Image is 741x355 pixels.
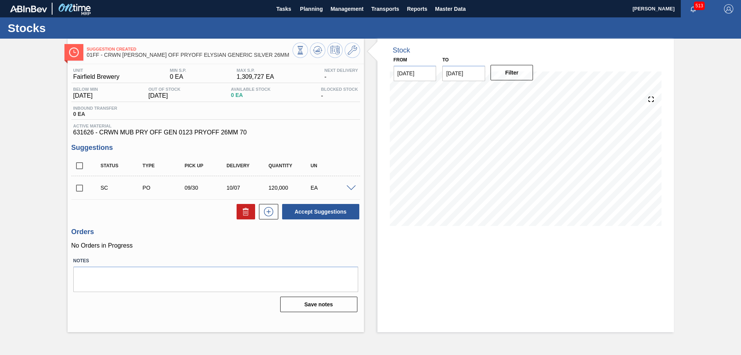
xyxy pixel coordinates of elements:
div: Accept Suggestions [278,203,360,220]
div: Status [99,163,145,168]
span: Transports [371,4,399,14]
span: Suggestion Created [87,47,293,51]
div: Delete Suggestions [233,204,255,219]
label: to [442,57,448,63]
button: Filter [491,65,533,80]
div: - [322,68,360,80]
span: [DATE] [73,92,98,99]
span: 513 [694,2,705,10]
span: 0 EA [231,92,271,98]
span: Unit [73,68,120,73]
div: Quantity [267,163,313,168]
button: Go to Master Data / General [345,42,360,58]
span: [DATE] [149,92,181,99]
span: Reports [407,4,427,14]
div: 09/30/2025 [183,185,229,191]
label: Notes [73,255,358,267]
img: Ícone [69,48,79,57]
button: Schedule Inventory [327,42,343,58]
span: Inbound Transfer [73,106,117,110]
span: Management [330,4,364,14]
h1: Stocks [8,24,145,32]
span: 1,309,727 EA [237,73,274,80]
img: TNhmsLtSVTkK8tSr43FrP2fwEKptu5GPRR3wAAAABJRU5ErkJggg== [10,5,47,12]
div: Suggestion Created [99,185,145,191]
div: - [319,87,360,99]
span: Tasks [275,4,292,14]
span: Fairfield Brewery [73,73,120,80]
h3: Suggestions [71,144,360,152]
div: New suggestion [255,204,278,219]
input: mm/dd/yyyy [394,66,436,81]
span: Blocked Stock [321,87,358,92]
div: Type [140,163,187,168]
span: Out Of Stock [149,87,181,92]
span: Available Stock [231,87,271,92]
span: 0 EA [170,73,186,80]
div: UN [309,163,355,168]
span: Next Delivery [324,68,358,73]
span: Master Data [435,4,465,14]
input: mm/dd/yyyy [442,66,485,81]
button: Update Chart [310,42,325,58]
span: MAX S.P. [237,68,274,73]
span: MIN S.P. [170,68,186,73]
p: No Orders in Progress [71,242,360,249]
div: 10/07/2025 [225,185,271,191]
button: Accept Suggestions [282,204,359,219]
span: Active Material [73,124,358,128]
span: Planning [300,4,323,14]
span: 01FF - CRWN ELY PRY OFF PRYOFF ELYSIAN GENERIC SILVER 26MM [87,52,293,58]
h3: Orders [71,228,360,236]
div: Delivery [225,163,271,168]
img: Logout [724,4,733,14]
button: Stocks Overview [293,42,308,58]
label: From [394,57,407,63]
span: 0 EA [73,111,117,117]
div: Purchase order [140,185,187,191]
span: Below Min [73,87,98,92]
div: Stock [393,46,410,54]
div: Pick up [183,163,229,168]
button: Save notes [280,297,357,312]
div: EA [309,185,355,191]
div: 120,000 [267,185,313,191]
span: 631626 - CRWN MUB PRY OFF GEN 0123 PRYOFF 26MM 70 [73,129,358,136]
button: Notifications [681,3,705,14]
